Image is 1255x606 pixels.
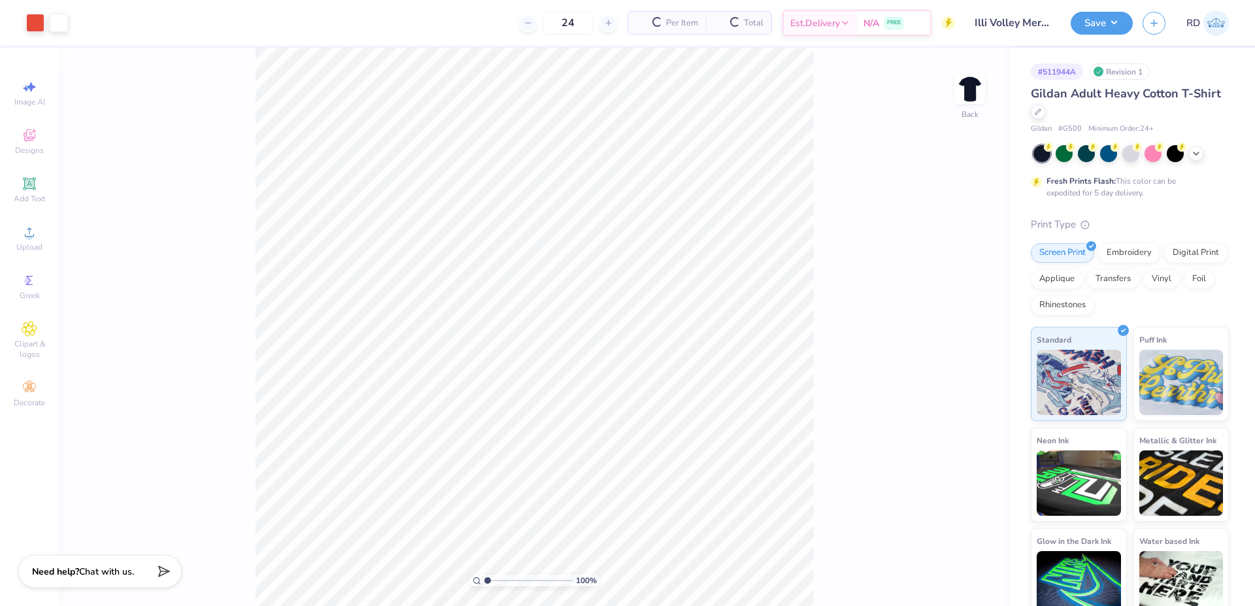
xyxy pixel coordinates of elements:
img: Back [957,76,983,102]
button: Save [1071,12,1133,35]
span: Glow in the Dark Ink [1037,534,1111,548]
div: Rhinestones [1031,295,1094,315]
div: Transfers [1087,269,1139,289]
span: Per Item [666,16,698,30]
span: Total [744,16,763,30]
img: Rommel Del Rosario [1203,10,1229,36]
strong: Fresh Prints Flash: [1046,176,1116,186]
img: Metallic & Glitter Ink [1139,450,1224,516]
div: Foil [1184,269,1214,289]
div: Vinyl [1143,269,1180,289]
span: Neon Ink [1037,433,1069,447]
a: RD [1186,10,1229,36]
div: Print Type [1031,217,1229,232]
img: Puff Ink [1139,350,1224,415]
span: Upload [16,242,42,252]
span: Chat with us. [79,565,134,578]
div: Embroidery [1098,243,1160,263]
span: Decorate [14,397,45,408]
span: Puff Ink [1139,333,1167,346]
strong: Need help? [32,565,79,578]
span: Greek [20,290,40,301]
span: Metallic & Glitter Ink [1139,433,1216,447]
input: – – [543,11,594,35]
input: Untitled Design [965,10,1061,36]
span: N/A [863,16,879,30]
span: Standard [1037,333,1071,346]
img: Neon Ink [1037,450,1121,516]
span: Gildan [1031,124,1052,135]
span: Add Text [14,194,45,204]
span: Est. Delivery [790,16,840,30]
span: RD [1186,16,1200,31]
img: Standard [1037,350,1121,415]
div: Digital Print [1164,243,1228,263]
span: # G500 [1058,124,1082,135]
span: Water based Ink [1139,534,1199,548]
span: Clipart & logos [7,339,52,360]
span: Gildan Adult Heavy Cotton T-Shirt [1031,86,1221,101]
span: Designs [15,145,44,156]
div: Applique [1031,269,1083,289]
div: Screen Print [1031,243,1094,263]
div: This color can be expedited for 5 day delivery. [1046,175,1207,199]
span: Minimum Order: 24 + [1088,124,1154,135]
div: # 511944A [1031,63,1083,80]
div: Back [962,109,979,120]
div: Revision 1 [1090,63,1150,80]
span: FREE [887,18,901,27]
span: 100 % [576,575,597,586]
span: Image AI [14,97,45,107]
